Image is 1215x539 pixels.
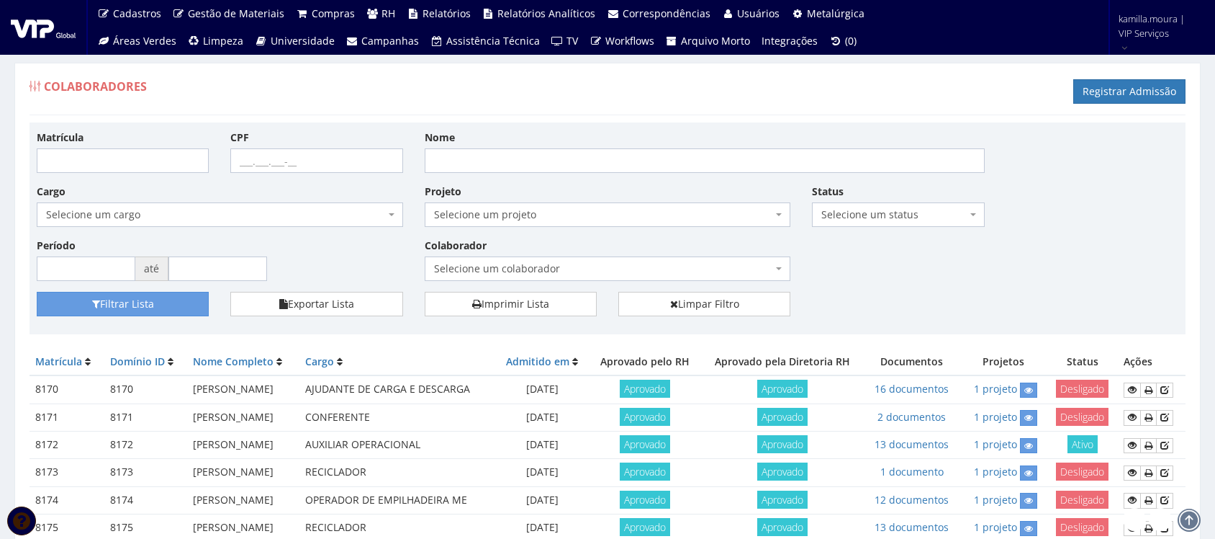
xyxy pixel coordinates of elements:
[423,6,471,20] span: Relatórios
[875,493,949,507] a: 12 documentos
[91,27,182,55] a: Áreas Verdes
[1056,408,1108,426] span: Desligado
[425,202,791,227] span: Selecione um projeto
[620,518,670,536] span: Aprovado
[974,410,1017,424] a: 1 projeto
[113,34,176,48] span: Áreas Verdes
[496,375,589,404] td: [DATE]
[821,208,966,222] span: Selecione um status
[425,292,597,316] a: Imprimir Lista
[271,34,335,48] span: Universidade
[230,130,249,145] label: CPF
[589,349,701,375] th: Aprovado pelo RH
[104,375,188,404] td: 8170
[757,491,808,509] span: Aprovado
[230,292,402,316] button: Exportar Lista
[1118,349,1185,375] th: Ações
[620,435,670,453] span: Aprovado
[187,486,299,514] td: [PERSON_NAME]
[30,432,104,459] td: 8172
[135,257,168,281] span: até
[312,6,355,20] span: Compras
[959,349,1047,375] th: Projetos
[44,79,147,94] span: Colaboradores
[35,355,82,368] a: Matrícula
[425,27,546,55] a: Assistência Técnica
[620,380,670,398] span: Aprovado
[104,404,188,431] td: 8171
[361,34,419,48] span: Campanhas
[37,202,403,227] span: Selecione um cargo
[974,382,1017,396] a: 1 projeto
[1056,518,1108,536] span: Desligado
[187,432,299,459] td: [PERSON_NAME]
[425,257,791,281] span: Selecione um colaborador
[875,382,949,396] a: 16 documentos
[434,208,773,222] span: Selecione um projeto
[1073,79,1185,104] a: Registrar Admissão
[11,17,76,38] img: logo
[187,375,299,404] td: [PERSON_NAME]
[30,459,104,486] td: 8173
[1067,435,1098,453] span: Ativo
[37,239,76,253] label: Período
[762,34,818,48] span: Integrações
[299,486,496,514] td: OPERADOR DE EMPILHADEIRA ME
[974,493,1017,507] a: 1 projeto
[446,34,540,48] span: Assistência Técnica
[305,355,334,368] a: Cargo
[30,404,104,431] td: 8171
[757,380,808,398] span: Aprovado
[974,520,1017,534] a: 1 projeto
[757,518,808,536] span: Aprovado
[230,148,402,173] input: ___.___.___-__
[104,432,188,459] td: 8172
[701,349,864,375] th: Aprovado pela Diretoria RH
[496,432,589,459] td: [DATE]
[812,184,844,199] label: Status
[737,6,780,20] span: Usuários
[496,404,589,431] td: [DATE]
[864,349,959,375] th: Documentos
[104,486,188,514] td: 8174
[845,34,857,48] span: (0)
[620,491,670,509] span: Aprovado
[203,34,243,48] span: Limpeza
[104,459,188,486] td: 8173
[681,34,750,48] span: Arquivo Morto
[566,34,578,48] span: TV
[623,6,710,20] span: Correspondências
[249,27,340,55] a: Universidade
[37,292,209,316] button: Filtrar Lista
[880,465,944,478] a: 1 documento
[974,437,1017,451] a: 1 projeto
[620,408,670,426] span: Aprovado
[299,459,496,486] td: RECICLADOR
[496,486,589,514] td: [DATE]
[425,130,455,145] label: Nome
[30,486,104,514] td: 8174
[618,292,790,316] a: Limpar Filtro
[506,355,569,368] a: Admitido em
[757,435,808,453] span: Aprovado
[299,404,496,431] td: CONFERENTE
[584,27,660,55] a: Workflows
[875,437,949,451] a: 13 documentos
[188,6,284,20] span: Gestão de Materiais
[497,6,595,20] span: Relatórios Analíticos
[37,130,83,145] label: Matrícula
[620,463,670,481] span: Aprovado
[299,375,496,404] td: AJUDANTE DE CARGA E DESCARGA
[756,27,823,55] a: Integrações
[425,184,461,199] label: Projeto
[193,355,274,368] a: Nome Completo
[1047,349,1118,375] th: Status
[46,208,385,222] span: Selecione um cargo
[187,459,299,486] td: [PERSON_NAME]
[812,202,984,227] span: Selecione um status
[875,520,949,534] a: 13 documentos
[807,6,864,20] span: Metalúrgica
[660,27,756,55] a: Arquivo Morto
[757,408,808,426] span: Aprovado
[1119,12,1196,40] span: kamilla.moura | VIP Serviços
